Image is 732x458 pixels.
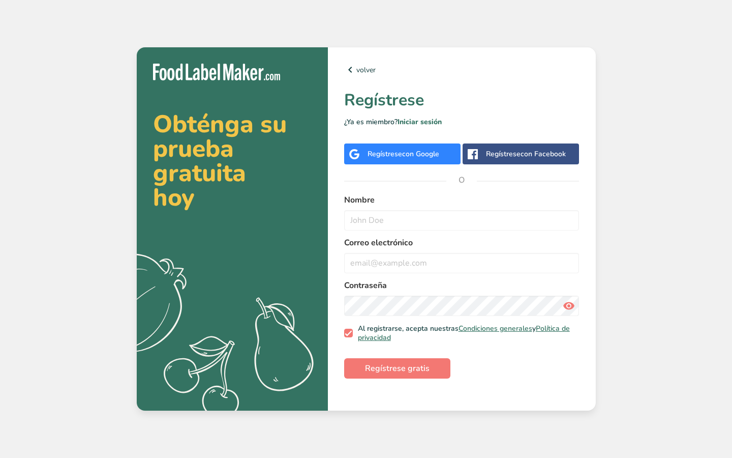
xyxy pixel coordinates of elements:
h2: Obténga su prueba gratuita hoy [153,112,312,210]
input: email@example.com [344,253,579,273]
span: con Facebook [521,149,566,159]
a: Política de privacidad [358,324,570,342]
a: Condiciones generales [459,324,532,333]
a: Iniciar sesión [398,117,442,127]
label: Correo electrónico [344,237,579,249]
div: Regístrese [486,149,566,159]
span: Al registrarse, acepta nuestras y [353,324,575,342]
span: con Google [402,149,439,159]
p: ¿Ya es miembro? [344,117,579,127]
h1: Regístrese [344,88,579,112]
img: Food Label Maker [153,64,280,80]
button: Regístrese gratis [344,358,450,379]
input: John Doe [344,210,579,231]
div: Regístrese [368,149,439,159]
label: Nombre [344,194,579,206]
a: volver [344,64,579,76]
span: O [446,165,477,195]
label: Contraseña [344,279,579,292]
span: Regístrese gratis [365,362,430,375]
